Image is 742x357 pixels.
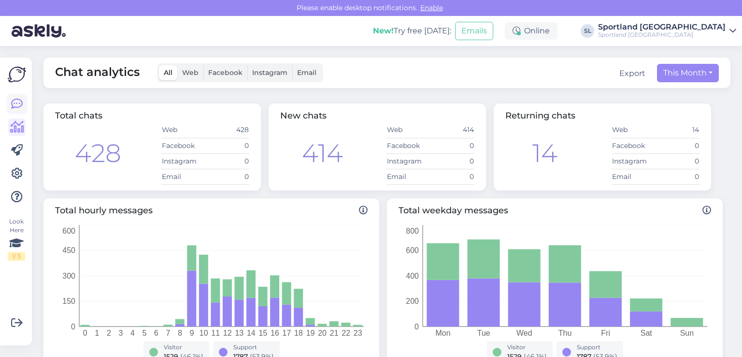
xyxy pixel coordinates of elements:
tspan: 8 [178,329,182,337]
span: Total chats [55,110,102,121]
td: Facebook [612,138,656,153]
tspan: 11 [211,329,220,337]
tspan: Tue [477,329,490,337]
div: 1 / 3 [8,252,25,261]
td: 0 [205,169,249,184]
td: 0 [205,138,249,153]
span: Chat analytics [55,63,140,82]
div: Sportland [GEOGRAPHIC_DATA] [598,23,726,31]
span: Total weekday messages [399,204,711,217]
td: 0 [430,169,474,184]
td: Email [386,169,430,184]
td: Instagram [612,153,656,169]
tspan: 20 [318,329,327,337]
div: Online [505,22,557,40]
tspan: Wed [516,329,532,337]
div: Support [577,343,617,352]
td: Web [612,122,656,138]
tspan: Thu [558,329,572,337]
tspan: 2 [107,329,111,337]
tspan: 450 [62,246,75,254]
div: Support [233,343,274,352]
tspan: 4 [130,329,135,337]
td: Facebook [161,138,205,153]
div: Visitor [164,343,203,352]
tspan: 22 [342,329,350,337]
a: Sportland [GEOGRAPHIC_DATA]Sportland [GEOGRAPHIC_DATA] [598,23,736,39]
tspan: 0 [414,322,419,330]
tspan: 12 [223,329,232,337]
button: Emails [455,22,493,40]
tspan: 10 [200,329,208,337]
span: All [164,68,172,77]
tspan: Sun [680,329,694,337]
span: Instagram [252,68,287,77]
div: Visitor [507,343,547,352]
tspan: Sat [641,329,653,337]
td: Email [161,169,205,184]
span: Returning chats [505,110,575,121]
div: 428 [75,134,121,172]
tspan: 6 [154,329,158,337]
tspan: 5 [143,329,147,337]
tspan: Fri [601,329,610,337]
td: Email [612,169,656,184]
b: New! [373,26,394,35]
tspan: 3 [118,329,123,337]
div: SL [581,24,594,38]
td: 0 [656,169,699,184]
div: Sportland [GEOGRAPHIC_DATA] [598,31,726,39]
tspan: 800 [406,226,419,235]
td: 0 [430,153,474,169]
td: 0 [430,138,474,153]
td: 414 [430,122,474,138]
span: Facebook [208,68,243,77]
tspan: 9 [190,329,194,337]
td: 428 [205,122,249,138]
tspan: Mon [436,329,451,337]
tspan: 0 [83,329,87,337]
span: Web [182,68,199,77]
tspan: 400 [406,271,419,280]
tspan: 7 [166,329,171,337]
tspan: 150 [62,297,75,305]
div: 414 [302,134,343,172]
tspan: 15 [258,329,267,337]
td: Web [161,122,205,138]
tspan: 0 [71,322,75,330]
img: Askly Logo [8,65,26,84]
td: 0 [656,138,699,153]
td: 0 [656,153,699,169]
tspan: 21 [330,329,339,337]
td: Instagram [161,153,205,169]
div: Try free [DATE]: [373,25,451,37]
tspan: 16 [271,329,279,337]
tspan: 19 [306,329,315,337]
tspan: 23 [354,329,362,337]
button: This Month [657,64,719,82]
tspan: 300 [62,271,75,280]
tspan: 18 [294,329,303,337]
tspan: 14 [247,329,256,337]
td: Instagram [386,153,430,169]
tspan: 17 [283,329,291,337]
tspan: 600 [62,226,75,235]
td: 0 [205,153,249,169]
span: Enable [417,3,446,12]
span: Total hourly messages [55,204,368,217]
tspan: 13 [235,329,243,337]
td: Web [386,122,430,138]
tspan: 600 [406,246,419,254]
span: New chats [280,110,327,121]
td: 14 [656,122,699,138]
td: Facebook [386,138,430,153]
span: Email [297,68,316,77]
tspan: 200 [406,297,419,305]
div: Look Here [8,217,25,261]
tspan: 1 [95,329,99,337]
button: Export [619,68,645,79]
div: 14 [532,134,557,172]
